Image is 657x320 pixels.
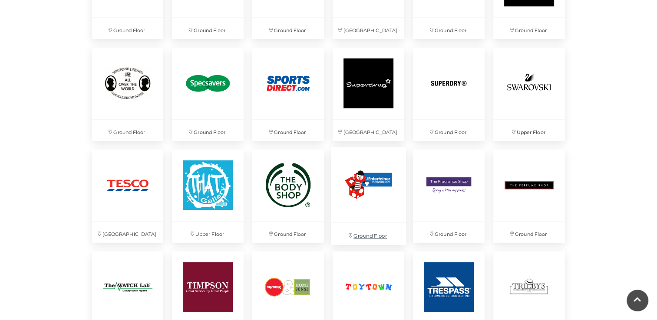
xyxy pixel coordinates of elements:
[252,222,324,243] p: Ground Floor
[168,43,248,145] a: Ground Floor
[493,222,565,243] p: Ground Floor
[493,18,565,39] p: Ground Floor
[333,120,404,141] p: [GEOGRAPHIC_DATA]
[92,222,164,243] p: [GEOGRAPHIC_DATA]
[252,120,324,141] p: Ground Floor
[172,222,244,243] p: Upper Floor
[413,222,485,243] p: Ground Floor
[168,145,248,247] a: That Gallery at Festival Place Upper Floor
[328,43,409,145] a: [GEOGRAPHIC_DATA]
[333,18,404,39] p: [GEOGRAPHIC_DATA]
[489,43,569,145] a: Upper Floor
[413,18,485,39] p: Ground Floor
[92,18,164,39] p: Ground Floor
[409,145,489,247] a: Ground Floor
[172,120,244,141] p: Ground Floor
[248,145,328,247] a: Ground Floor
[248,43,328,145] a: Ground Floor
[413,120,485,141] p: Ground Floor
[88,145,168,247] a: [GEOGRAPHIC_DATA]
[409,43,489,145] a: Ground Floor
[88,43,168,145] a: Ground Floor
[252,18,324,39] p: Ground Floor
[172,18,244,39] p: Ground Floor
[493,120,565,141] p: Upper Floor
[489,145,569,247] a: Ground Floor
[92,120,164,141] p: Ground Floor
[172,150,244,221] img: That Gallery at Festival Place
[327,143,411,250] a: Ground Floor
[331,223,406,245] p: Ground Floor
